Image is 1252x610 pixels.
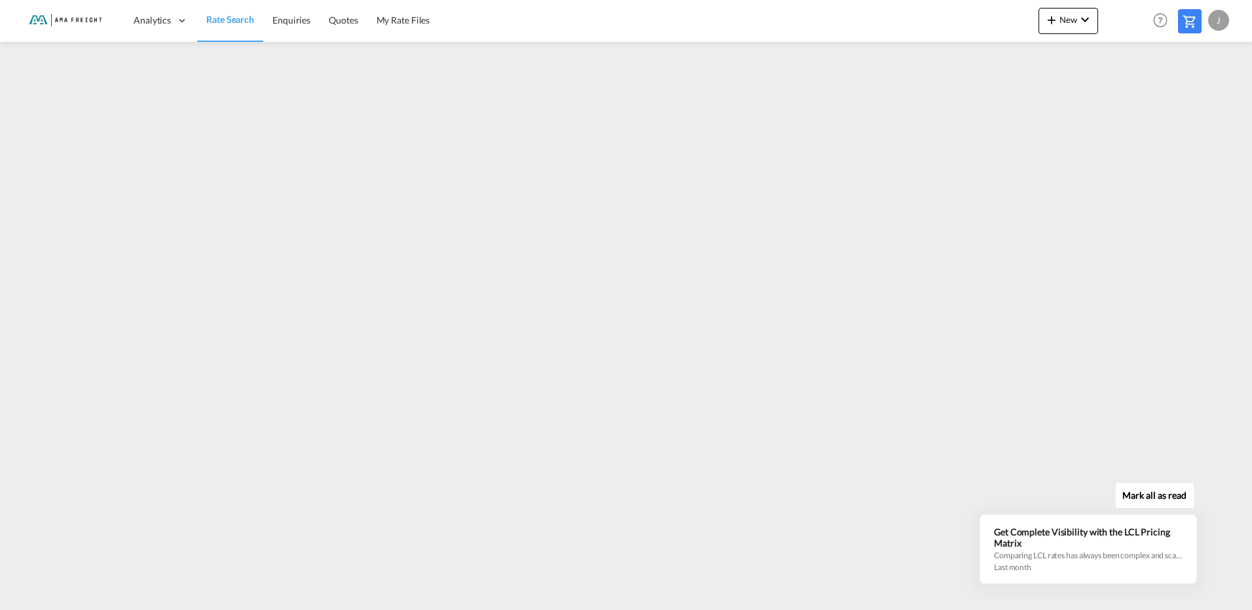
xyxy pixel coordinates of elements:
[1208,10,1229,31] div: J
[272,14,310,26] span: Enquiries
[329,14,358,26] span: Quotes
[206,14,254,25] span: Rate Search
[20,6,108,35] img: f843cad07f0a11efa29f0335918cc2fb.png
[1044,14,1093,25] span: New
[1149,9,1171,31] span: Help
[1039,8,1098,34] button: icon-plus 400-fgNewicon-chevron-down
[1044,12,1059,27] md-icon: icon-plus 400-fg
[134,14,171,27] span: Analytics
[1077,12,1093,27] md-icon: icon-chevron-down
[377,14,430,26] span: My Rate Files
[1149,9,1178,33] div: Help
